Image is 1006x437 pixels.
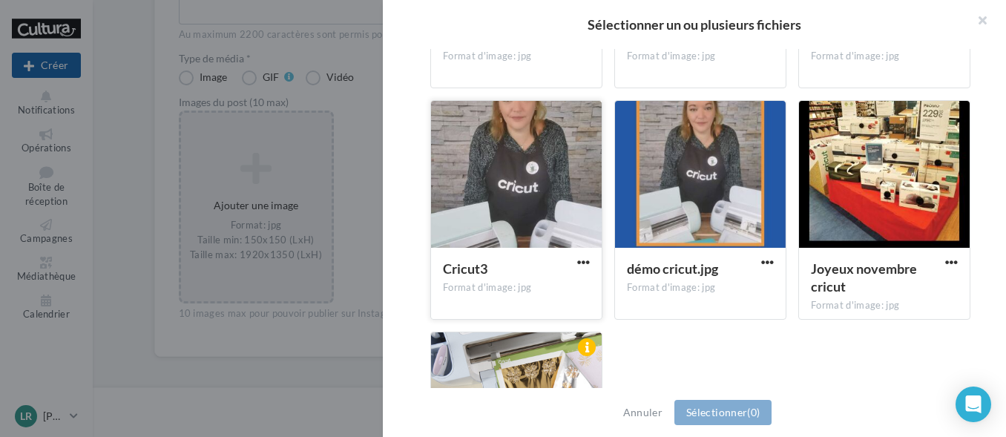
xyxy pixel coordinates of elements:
[811,299,958,312] div: Format d'image: jpg
[617,404,668,421] button: Annuler
[956,387,991,422] div: Open Intercom Messenger
[811,50,958,63] div: Format d'image: jpg
[627,50,774,63] div: Format d'image: jpg
[407,18,982,31] h2: Sélectionner un ou plusieurs fichiers
[443,281,590,295] div: Format d'image: jpg
[443,50,590,63] div: Format d'image: jpg
[811,260,917,295] span: Joyeux novembre cricut
[627,281,774,295] div: Format d'image: jpg
[443,260,487,277] span: Cricut3
[674,400,772,425] button: Sélectionner(0)
[747,406,760,418] span: (0)
[627,260,718,277] span: démo cricut.jpg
